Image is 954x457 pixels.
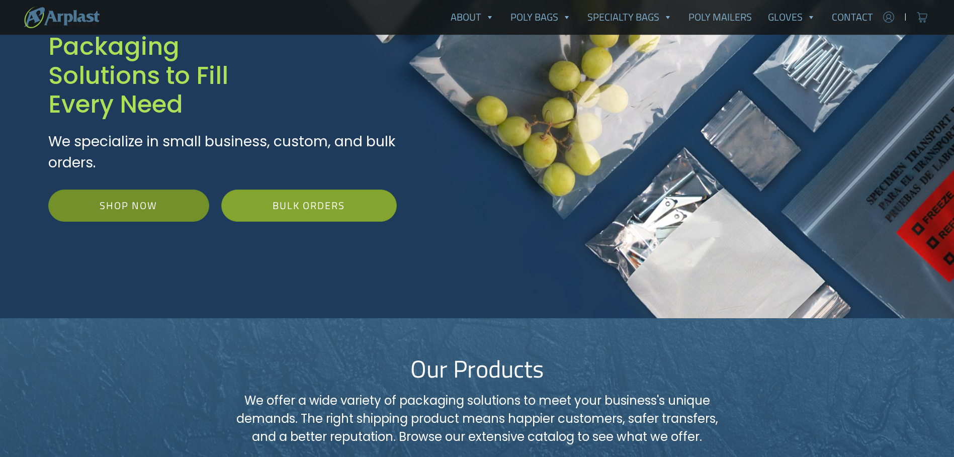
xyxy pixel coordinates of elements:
a: Poly Bags [502,7,579,27]
a: Bulk Orders [221,190,397,222]
p: We offer a wide variety of packaging solutions to meet your business's unique demands. The right ... [233,392,722,446]
a: About [443,7,502,27]
p: We specialize in small business, custom, and bulk orders. [48,131,397,173]
a: Contact [824,7,881,27]
h1: Packaging Solutions to Fill Every Need [48,32,397,119]
a: Gloves [760,7,824,27]
span: | [904,11,907,23]
a: Poly Mailers [680,7,760,27]
h2: Our Products [151,354,803,384]
img: logo [24,7,100,28]
a: Specialty Bags [579,7,680,27]
a: Shop Now [48,190,209,222]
